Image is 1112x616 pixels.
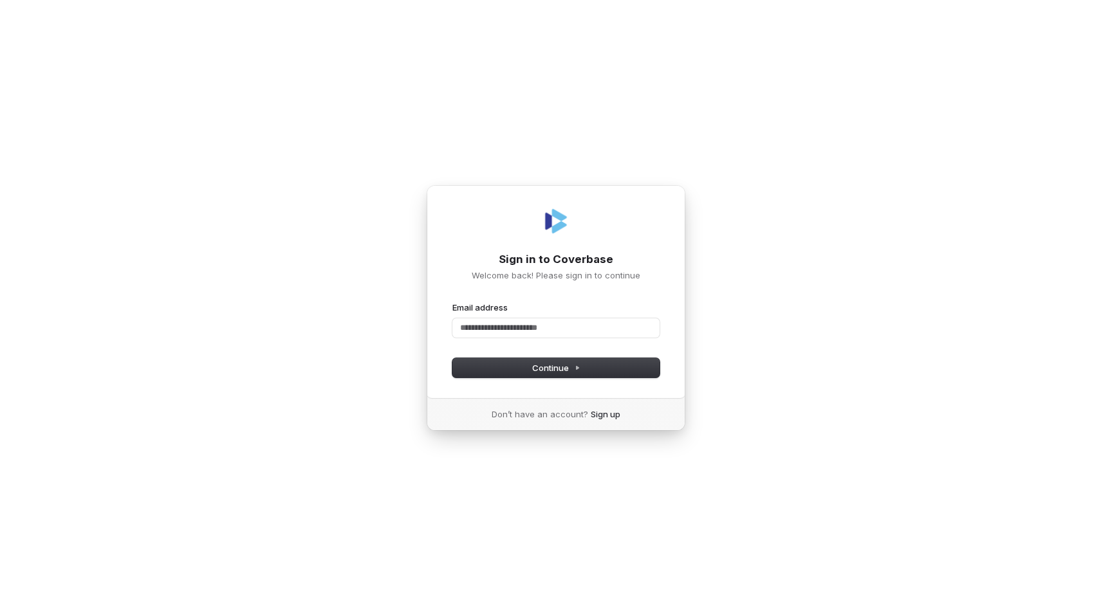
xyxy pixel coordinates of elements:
span: Don’t have an account? [492,408,588,420]
a: Sign up [591,408,620,420]
h1: Sign in to Coverbase [452,252,660,267]
p: Welcome back! Please sign in to continue [452,269,660,281]
label: Email address [452,302,508,313]
button: Continue [452,358,660,377]
span: Continue [532,362,580,374]
img: Coverbase [541,206,571,237]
